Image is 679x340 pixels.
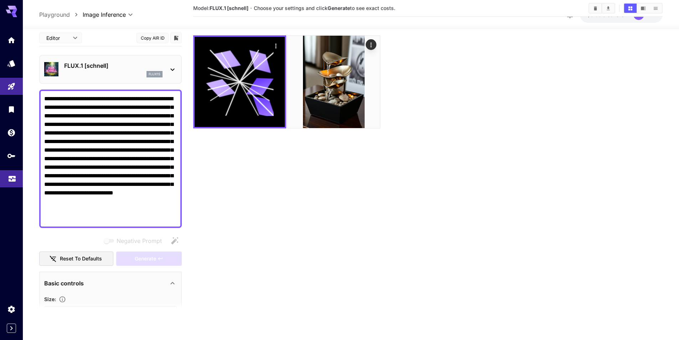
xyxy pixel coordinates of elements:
button: Reset to defaults [39,252,113,266]
button: Expand sidebar [7,324,16,333]
button: Add to library [173,34,179,42]
p: FLUX.1 [schnell] [64,61,163,70]
div: Wallet [7,128,16,137]
div: Basic controls [44,275,177,292]
span: credits left [603,12,628,18]
div: FLUX.1 [schnell]flux1s [44,59,177,80]
span: Negative prompts are not compatible with the selected model. [102,236,168,245]
span: Negative Prompt [117,237,162,245]
button: Show media in grid view [624,4,637,13]
span: Image Inference [83,10,126,19]
div: Playground [7,82,16,91]
span: Size : [44,296,56,302]
div: API Keys [7,151,16,160]
span: Editor [46,34,68,42]
p: · [250,4,252,12]
button: Clear All [589,4,602,13]
span: $0.03 [587,12,603,18]
div: Usage [8,172,16,181]
button: Download All [602,4,614,13]
button: Copy AIR ID [137,32,169,43]
b: FLUX.1 [schnell] [210,5,248,11]
div: Home [7,36,16,45]
button: Show media in video view [637,4,649,13]
div: Clear AllDownload All [588,3,615,14]
div: Library [7,105,16,114]
div: Show media in grid viewShow media in video viewShow media in list view [623,3,663,14]
img: LS8T7X8dL+RkAOkI9HdhtRljgDELzo05OPROb9MavjkqreJs3ahmPQ4TGIUjQgA [288,36,380,128]
button: Show media in list view [649,4,662,13]
button: Adjust the dimensions of the generated image by specifying its width and height in pixels, or sel... [56,296,69,303]
span: Choose your settings and click to see exact costs. [254,5,395,11]
a: Playground [39,10,70,19]
div: Actions [366,39,376,50]
p: flux1s [149,72,160,77]
nav: breadcrumb [39,10,83,19]
p: Basic controls [44,279,84,288]
b: Generate [328,5,350,11]
div: Actions [271,40,281,51]
span: Model: [193,5,248,11]
div: Models [7,59,16,68]
div: Settings [7,303,16,311]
